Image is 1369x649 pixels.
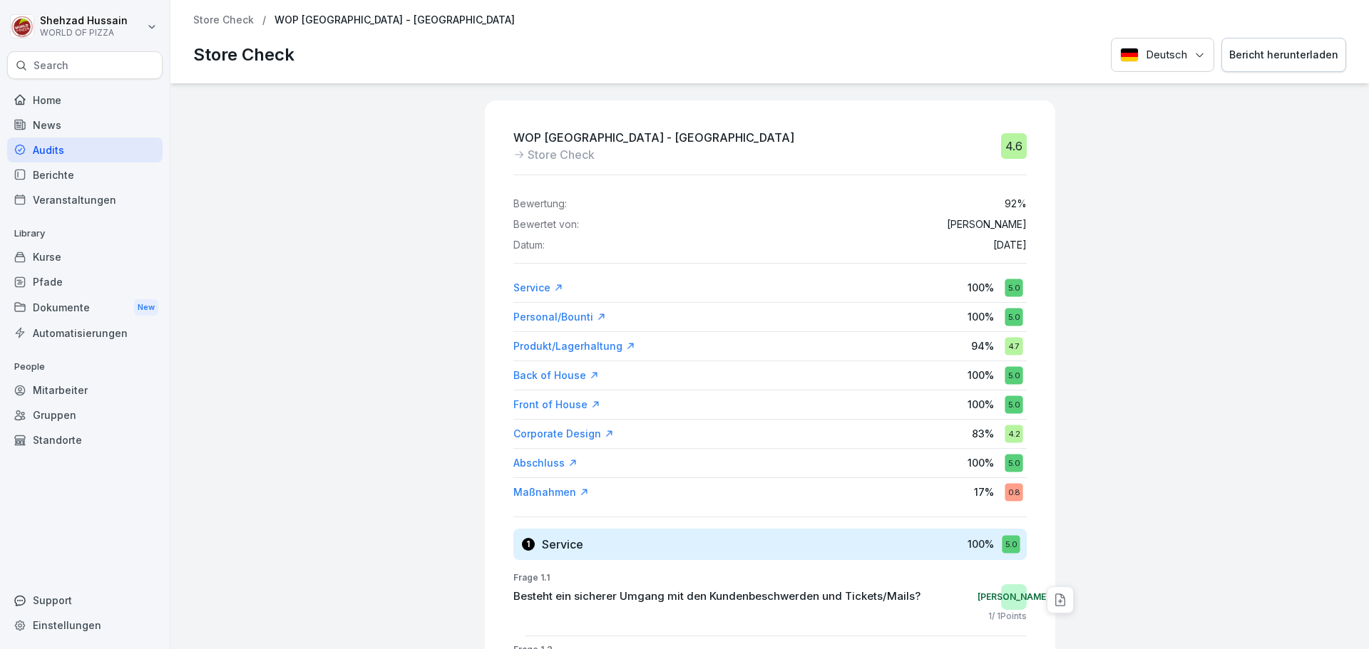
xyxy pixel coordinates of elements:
p: Frage 1.1 [513,571,1027,584]
div: 5.0 [1005,395,1022,413]
p: 100 % [968,536,994,551]
div: 1 [522,538,535,551]
div: Support [7,588,163,613]
p: / [262,14,266,26]
p: Besteht ein sicherer Umgang mit den Kundenbeschwerden und Tickets/Mails? [513,588,921,605]
p: 100 % [968,309,994,324]
p: Datum: [513,239,545,251]
p: People [7,355,163,378]
p: [DATE] [993,239,1027,251]
button: Bericht herunterladen [1221,38,1346,73]
a: Home [7,88,163,113]
p: 94 % [971,338,994,353]
a: Produkt/Lagerhaltung [513,339,635,353]
div: 5.0 [1005,366,1022,384]
div: [PERSON_NAME] [1001,584,1027,610]
div: Bericht herunterladen [1229,47,1338,63]
div: 4.2 [1005,425,1022,442]
p: Shehzad Hussain [40,15,128,27]
a: Gruppen [7,403,163,427]
p: Bewertet von: [513,219,579,231]
a: DokumenteNew [7,294,163,321]
div: 4.6 [1001,133,1027,159]
a: Abschluss [513,456,578,470]
p: Search [34,58,68,73]
div: Dokumente [7,294,163,321]
div: 0.8 [1005,483,1022,501]
a: Automatisierungen [7,321,163,346]
button: Language [1111,38,1214,73]
a: Standorte [7,427,163,452]
p: 17 % [974,484,994,499]
div: 5.0 [1005,308,1022,326]
div: 5.0 [1005,279,1022,296]
div: 5.0 [1005,454,1022,472]
div: New [134,299,158,316]
a: Corporate Design [513,427,614,441]
p: Store Check [193,42,294,68]
p: 100 % [968,368,994,383]
p: 100 % [968,455,994,470]
p: Bewertung: [513,198,567,210]
p: 92 % [1005,198,1027,210]
p: Library [7,222,163,245]
p: 100 % [968,397,994,412]
a: Kurse [7,244,163,269]
a: Veranstaltungen [7,187,163,212]
div: 5.0 [1002,535,1020,553]
p: 1 / 1 Points [988,610,1027,623]
a: Service [513,281,563,295]
a: Front of House [513,398,600,412]
img: Deutsch [1120,48,1139,62]
p: Store Check [528,146,595,163]
a: Store Check [193,14,254,26]
a: Audits [7,137,163,162]
h3: Service [542,536,583,552]
a: Pfade [7,269,163,294]
a: Maßnahmen [513,485,589,499]
p: Deutsch [1146,47,1187,63]
a: Back of House [513,368,599,383]
div: 4.7 [1005,337,1022,355]
a: Berichte [7,162,163,187]
p: WORLD OF PIZZA [40,28,128,38]
p: [PERSON_NAME] [947,219,1027,231]
a: Einstellungen [7,613,163,638]
p: WOP [GEOGRAPHIC_DATA] - [GEOGRAPHIC_DATA] [275,14,515,26]
p: 100 % [968,280,994,295]
a: News [7,113,163,137]
p: 83 % [972,426,994,441]
a: Mitarbeiter [7,378,163,403]
p: WOP [GEOGRAPHIC_DATA] - [GEOGRAPHIC_DATA] [513,129,794,146]
a: Personal/Bounti [513,310,606,324]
